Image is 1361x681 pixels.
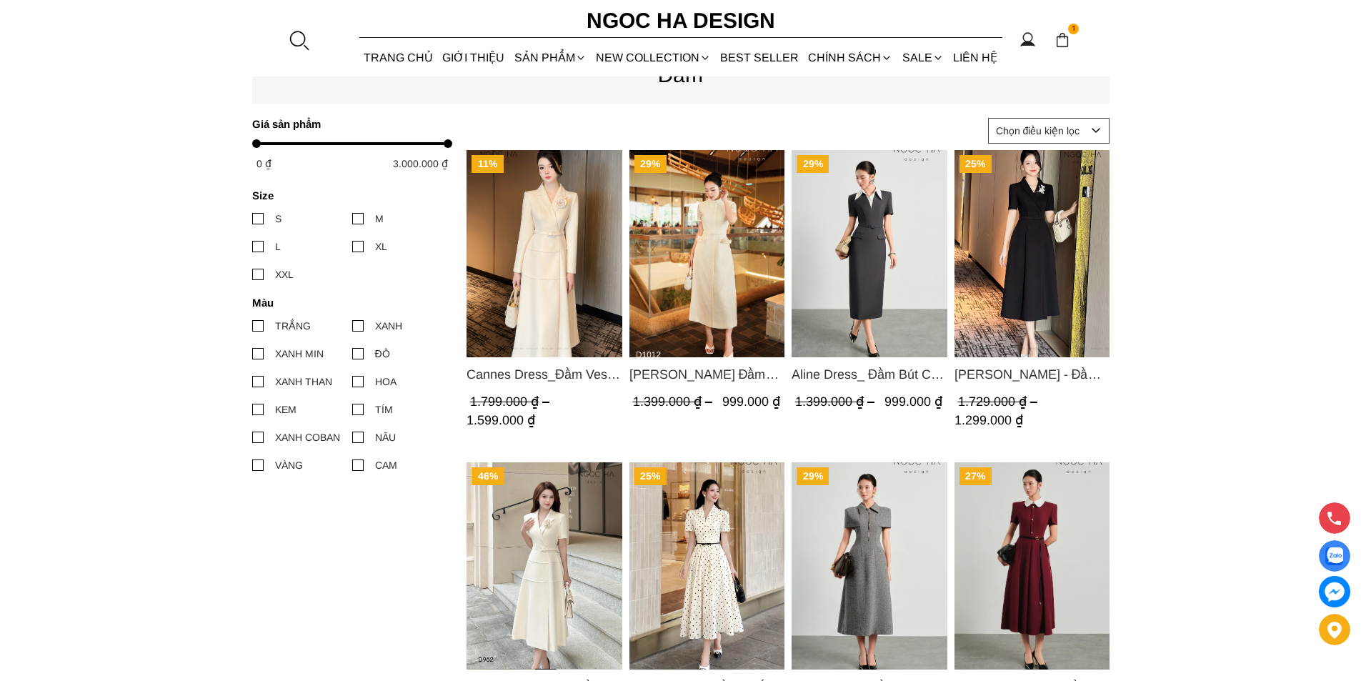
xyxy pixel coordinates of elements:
h4: Màu [252,297,443,309]
a: Link to Irene Dress - Đầm Vest Dáng Xòe Kèm Đai D713 [954,364,1110,384]
div: KEM [275,402,296,417]
img: Lamia Dress_ Đầm Chấm Bi Cổ Vest Màu Kem D1003 [629,462,784,670]
span: 1.399.000 ₫ [795,394,878,409]
div: L [275,239,281,254]
div: XXL [275,267,294,282]
div: XANH MIN [275,346,324,362]
div: M [375,211,384,227]
a: Ngoc Ha Design [574,4,788,38]
a: Product image - Catherine Dress_ Đầm Ren Đính Hoa Túi Màu Kem D1012 [629,150,784,357]
a: Product image - Irene Dress - Đầm Vest Dáng Xòe Kèm Đai D713 [954,150,1110,357]
img: Aline Dress_ Đầm Bút Chì Màu Ghi Mix Cổ Trắng D1014 [792,150,947,357]
span: 999.000 ₫ [884,394,942,409]
img: img-CART-ICON-ksit0nf1 [1055,32,1070,48]
span: 1.599.000 ₫ [467,413,535,427]
img: Cannes Dress_Đầm Vest Tay Dài Đính Hoa Màu Kem D764 [467,150,622,357]
a: Link to Cannes Dress_Đầm Vest Tay Dài Đính Hoa Màu Kem D764 [467,364,622,384]
a: Link to Catherine Dress_ Đầm Ren Đính Hoa Túi Màu Kem D1012 [629,364,784,384]
span: 1.799.000 ₫ [470,394,553,409]
a: SALE [897,39,948,76]
a: Link to Aline Dress_ Đầm Bút Chì Màu Ghi Mix Cổ Trắng D1014 [792,364,947,384]
div: NÂU [375,429,396,445]
img: Louisa Dress_ Đầm Cổ Vest Cài Hoa Tùng May Gân Nổi Kèm Đai Màu Bee D952 [467,462,622,670]
a: TRANG CHỦ [359,39,438,76]
a: GIỚI THIỆU [438,39,509,76]
img: Catherine Dress_ Đầm Ren Đính Hoa Túi Màu Kem D1012 [629,150,784,357]
a: Product image - Claire Dress_ Đầm Xòe Màu Đỏ Mix Cổ Trằng D1013 [954,462,1110,670]
div: XANH COBAN [275,429,340,445]
img: Irene Dress - Đầm Vest Dáng Xòe Kèm Đai D713 [954,150,1110,357]
div: XANH THAN [275,374,332,389]
span: 0 ₫ [256,158,271,169]
span: 999.000 ₫ [722,394,779,409]
div: TRẮNG [275,318,311,334]
img: Keira Dress_ Đầm Text A Khóa Đồng D1016 [792,462,947,670]
h4: Giá sản phẩm [252,118,443,130]
img: Claire Dress_ Đầm Xòe Màu Đỏ Mix Cổ Trằng D1013 [954,462,1110,670]
div: TÍM [375,402,393,417]
span: 3.000.000 ₫ [393,158,448,169]
h4: Size [252,189,443,202]
div: XL [375,239,387,254]
a: Product image - Louisa Dress_ Đầm Cổ Vest Cài Hoa Tùng May Gân Nổi Kèm Đai Màu Bee D952 [467,462,622,670]
a: BEST SELLER [716,39,804,76]
a: Product image - Aline Dress_ Đầm Bút Chì Màu Ghi Mix Cổ Trắng D1014 [792,150,947,357]
a: Product image - Lamia Dress_ Đầm Chấm Bi Cổ Vest Màu Kem D1003 [629,462,784,670]
span: 1 [1068,24,1080,35]
div: VÀNG [275,457,303,473]
a: Product image - Cannes Dress_Đầm Vest Tay Dài Đính Hoa Màu Kem D764 [467,150,622,357]
span: Aline Dress_ Đầm Bút Chì Màu Ghi Mix Cổ Trắng D1014 [792,364,947,384]
a: messenger [1319,576,1350,607]
div: XANH [375,318,402,334]
span: Cannes Dress_Đầm Vest Tay Dài Đính Hoa Màu Kem D764 [467,364,622,384]
span: 1.729.000 ₫ [957,394,1040,409]
a: Product image - Keira Dress_ Đầm Text A Khóa Đồng D1016 [792,462,947,670]
span: [PERSON_NAME] - Đầm Vest Dáng Xòe Kèm Đai D713 [954,364,1110,384]
span: 1.399.000 ₫ [632,394,715,409]
a: Display image [1319,540,1350,572]
div: HOA [375,374,397,389]
a: NEW COLLECTION [591,39,715,76]
div: CAM [375,457,397,473]
div: SẢN PHẨM [509,39,591,76]
img: Display image [1325,547,1343,565]
div: S [275,211,281,227]
span: 1.299.000 ₫ [954,413,1022,427]
span: [PERSON_NAME] Đầm Ren Đính Hoa Túi Màu Kem D1012 [629,364,784,384]
div: ĐỎ [375,346,390,362]
a: LIÊN HỆ [948,39,1002,76]
div: Chính sách [804,39,897,76]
